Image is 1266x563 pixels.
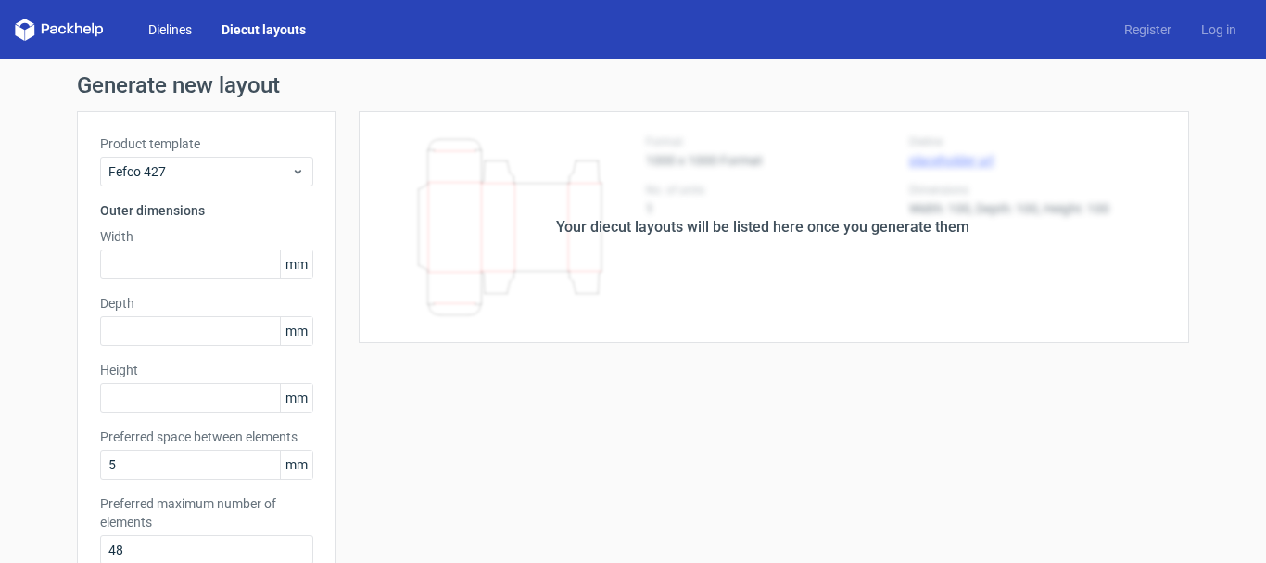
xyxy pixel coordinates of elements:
[100,201,313,220] h3: Outer dimensions
[280,384,312,412] span: mm
[1186,20,1251,39] a: Log in
[100,428,313,446] label: Preferred space between elements
[77,74,1189,96] h1: Generate new layout
[280,250,312,278] span: mm
[133,20,207,39] a: Dielines
[100,227,313,246] label: Width
[100,361,313,379] label: Height
[280,451,312,479] span: mm
[100,294,313,313] label: Depth
[207,20,321,39] a: Diecut layouts
[280,317,312,345] span: mm
[1109,20,1186,39] a: Register
[100,494,313,531] label: Preferred maximum number of elements
[556,216,969,238] div: Your diecut layouts will be listed here once you generate them
[108,162,291,181] span: Fefco 427
[100,134,313,153] label: Product template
